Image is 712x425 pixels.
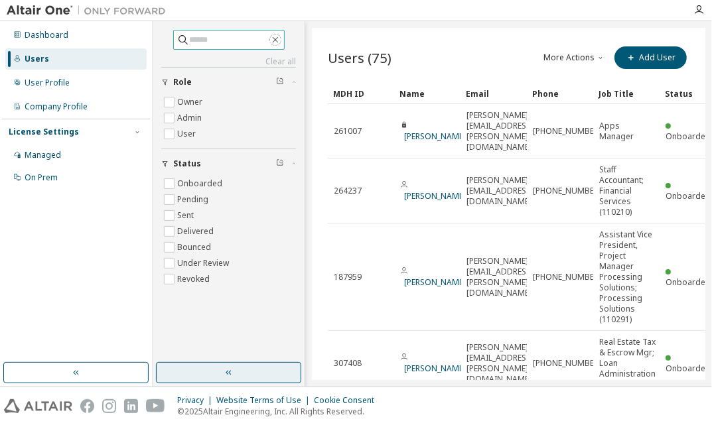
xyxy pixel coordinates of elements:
[532,83,588,104] div: Phone
[466,256,534,298] span: [PERSON_NAME][EMAIL_ADDRESS][PERSON_NAME][DOMAIN_NAME]
[177,395,216,406] div: Privacy
[177,126,198,142] label: User
[102,399,116,413] img: instagram.svg
[466,83,522,104] div: Email
[533,358,601,369] span: [PHONE_NUMBER]
[334,126,362,137] span: 261007
[599,337,656,390] span: Real Estate Tax & Escrow Mgr; Loan Administration (110202)
[124,399,138,413] img: linkedin.svg
[614,46,687,69] button: Add User
[599,121,654,142] span: Apps Manager
[25,101,88,112] div: Company Profile
[177,223,216,239] label: Delivered
[533,186,601,196] span: [PHONE_NUMBER]
[177,94,205,110] label: Owner
[666,131,711,142] span: Onboarded
[666,190,711,202] span: Onboarded
[404,276,466,288] a: [PERSON_NAME]
[177,239,214,255] label: Bounced
[533,272,601,282] span: [PHONE_NUMBER]
[404,190,466,202] a: [PERSON_NAME]
[177,176,225,192] label: Onboarded
[25,78,70,88] div: User Profile
[25,150,61,160] div: Managed
[466,110,534,152] span: [PERSON_NAME][EMAIL_ADDRESS][PERSON_NAME][DOMAIN_NAME]
[177,271,212,287] label: Revoked
[25,30,68,40] div: Dashboard
[177,208,196,223] label: Sent
[334,358,362,369] span: 307408
[177,255,232,271] label: Under Review
[666,276,711,288] span: Onboarded
[4,399,72,413] img: altair_logo.svg
[9,127,79,137] div: License Settings
[25,54,49,64] div: Users
[599,83,654,104] div: Job Title
[466,342,534,385] span: [PERSON_NAME][EMAIL_ADDRESS][PERSON_NAME][DOMAIN_NAME]
[177,110,204,126] label: Admin
[173,77,192,88] span: Role
[216,395,314,406] div: Website Terms of Use
[533,126,601,137] span: [PHONE_NUMBER]
[314,395,382,406] div: Cookie Consent
[466,175,534,207] span: [PERSON_NAME][EMAIL_ADDRESS][DOMAIN_NAME]
[177,192,211,208] label: Pending
[599,164,654,217] span: Staff Accountant; Financial Services (110210)
[328,48,392,67] span: Users (75)
[177,406,382,417] p: © 2025 Altair Engineering, Inc. All Rights Reserved.
[276,158,284,169] span: Clear filter
[399,83,455,104] div: Name
[161,149,296,178] button: Status
[404,363,466,374] a: [PERSON_NAME]
[276,77,284,88] span: Clear filter
[334,186,362,196] span: 264237
[146,399,165,413] img: youtube.svg
[173,158,201,169] span: Status
[334,272,362,282] span: 187959
[404,131,466,142] a: [PERSON_NAME]
[333,83,389,104] div: MDH ID
[666,363,711,374] span: Onboarded
[599,229,654,325] span: Assistant Vice President, Project Manager Processing Solutions; Processing Solutions (110291)
[25,172,58,183] div: On Prem
[7,4,173,17] img: Altair One
[161,56,296,67] a: Clear all
[161,68,296,97] button: Role
[543,46,606,69] button: More Actions
[80,399,94,413] img: facebook.svg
